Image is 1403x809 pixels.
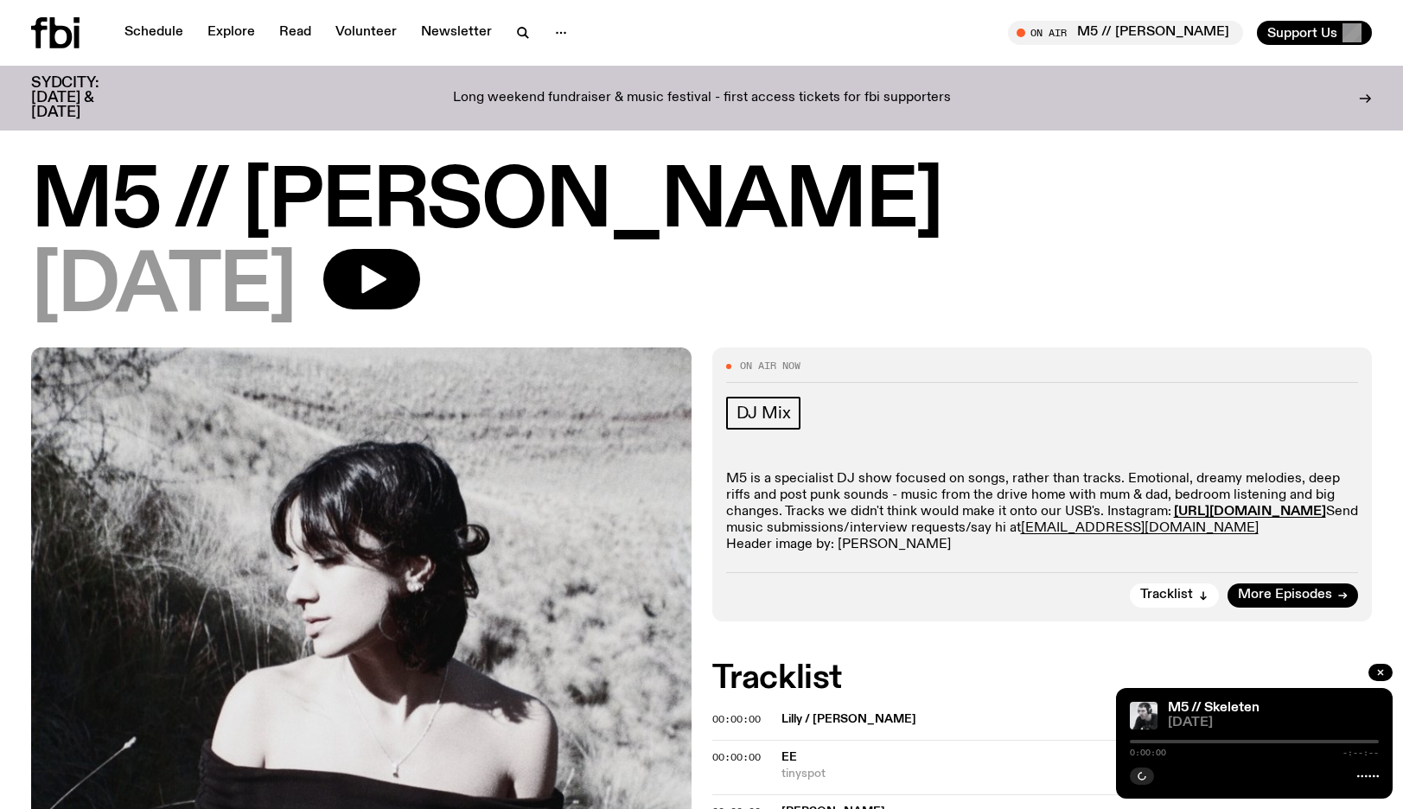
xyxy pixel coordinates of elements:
span: More Episodes [1238,589,1332,602]
h2: Tracklist [712,663,1373,694]
span: Lilly / [PERSON_NAME] [781,711,1362,728]
a: [URL][DOMAIN_NAME] [1174,505,1326,519]
span: On Air Now [740,361,800,371]
span: 00:00:00 [712,712,761,726]
span: [DATE] [1168,717,1379,729]
span: [DATE] [31,249,296,327]
button: Support Us [1257,21,1372,45]
a: M5 // Skeleten [1168,701,1260,715]
a: Explore [197,21,265,45]
span: Tracklist [1140,589,1193,602]
span: ee [781,751,797,763]
p: M5 is a specialist DJ show focused on songs, rather than tracks. Emotional, dreamy melodies, deep... [726,471,1359,554]
a: Volunteer [325,21,407,45]
p: Long weekend fundraiser & music festival - first access tickets for fbi supporters [453,91,951,106]
button: Tracklist [1130,583,1219,608]
span: Support Us [1267,25,1337,41]
a: [EMAIL_ADDRESS][DOMAIN_NAME] [1021,521,1259,535]
a: Schedule [114,21,194,45]
a: DJ Mix [726,397,801,430]
span: tinyspot [781,766,1373,782]
h3: SYDCITY: [DATE] & [DATE] [31,76,142,120]
span: 00:00:00 [712,750,761,764]
a: Read [269,21,322,45]
span: 0:00:00 [1130,748,1166,757]
a: More Episodes [1228,583,1358,608]
button: On AirM5 // [PERSON_NAME] [1008,21,1243,45]
span: -:--:-- [1342,748,1379,757]
span: DJ Mix [737,404,791,423]
h1: M5 // [PERSON_NAME] [31,164,1372,242]
a: Newsletter [411,21,502,45]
